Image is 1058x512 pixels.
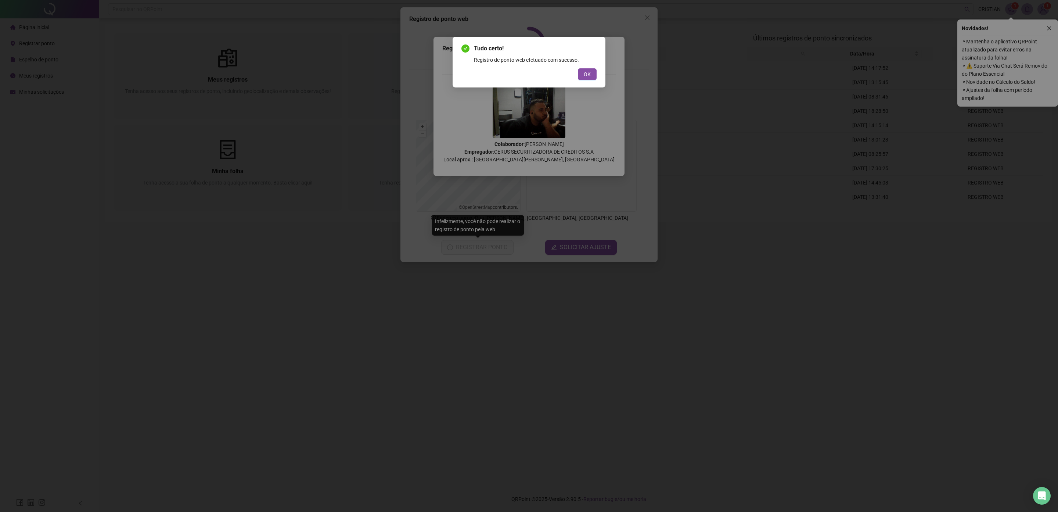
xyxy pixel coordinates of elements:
div: Registro de ponto web efetuado com sucesso. [474,56,597,64]
span: OK [584,70,591,78]
span: Tudo certo! [474,44,597,53]
div: Open Intercom Messenger [1033,487,1051,505]
span: check-circle [461,44,469,53]
button: OK [578,68,597,80]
